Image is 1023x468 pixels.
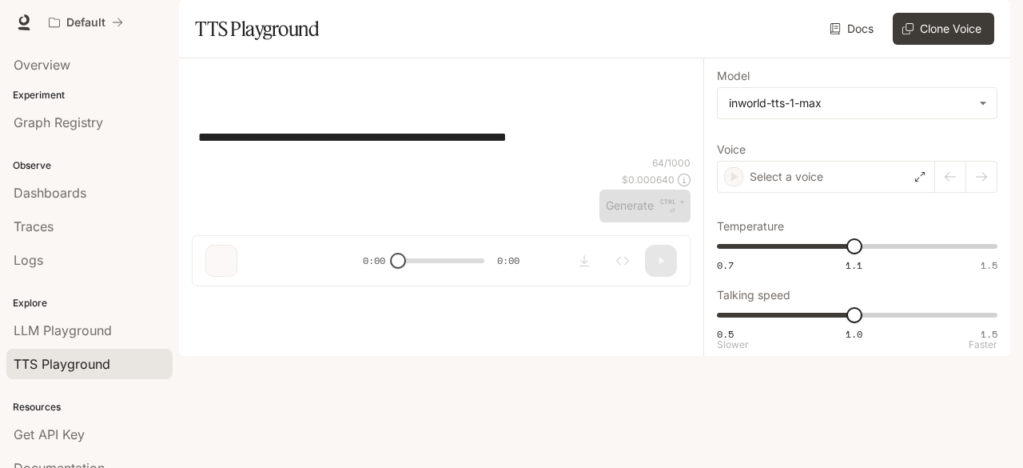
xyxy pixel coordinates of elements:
a: Docs [826,13,880,45]
p: Default [66,16,105,30]
span: 1.0 [846,327,862,341]
p: 64 / 1000 [652,156,691,170]
button: Clone Voice [893,13,994,45]
span: 0.7 [717,258,734,272]
p: Temperature [717,221,784,232]
div: inworld-tts-1-max [718,88,997,118]
span: 1.5 [981,258,997,272]
p: Slower [717,340,749,350]
p: Faster [969,340,997,350]
p: Talking speed [717,290,790,301]
button: All workspaces [42,6,130,38]
p: Voice [717,144,746,155]
span: 1.5 [981,327,997,341]
span: 0.5 [717,327,734,341]
p: $ 0.000640 [622,173,675,186]
p: Model [717,70,750,82]
span: 1.1 [846,258,862,272]
h1: TTS Playground [195,13,319,45]
div: inworld-tts-1-max [729,95,971,111]
p: Select a voice [750,169,823,185]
